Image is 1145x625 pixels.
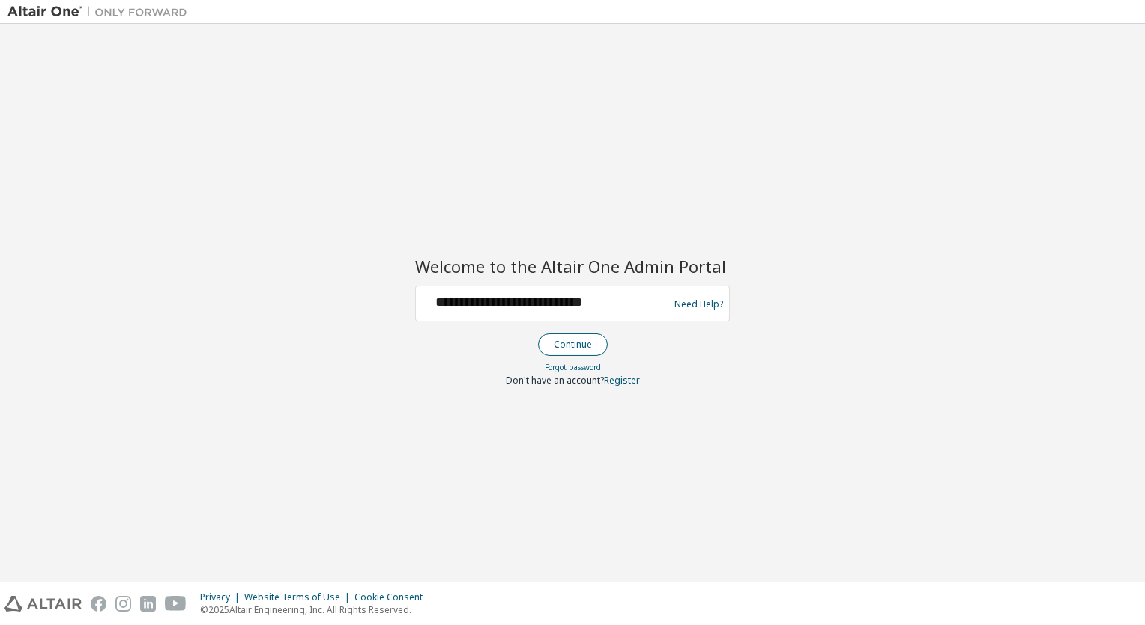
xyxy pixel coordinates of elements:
[415,256,730,277] h2: Welcome to the Altair One Admin Portal
[545,362,601,372] a: Forgot password
[165,596,187,612] img: youtube.svg
[604,374,640,387] a: Register
[200,603,432,616] p: © 2025 Altair Engineering, Inc. All Rights Reserved.
[538,333,608,356] button: Continue
[506,374,604,387] span: Don't have an account?
[244,591,354,603] div: Website Terms of Use
[354,591,432,603] div: Cookie Consent
[674,304,723,304] a: Need Help?
[91,596,106,612] img: facebook.svg
[4,596,82,612] img: altair_logo.svg
[115,596,131,612] img: instagram.svg
[140,596,156,612] img: linkedin.svg
[7,4,195,19] img: Altair One
[200,591,244,603] div: Privacy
